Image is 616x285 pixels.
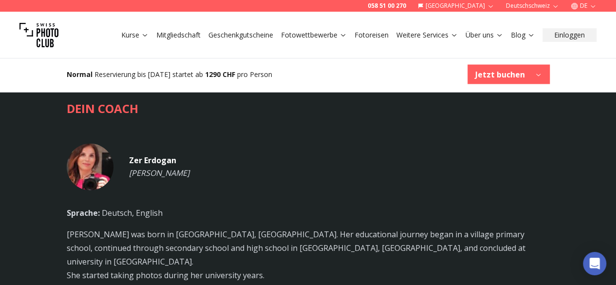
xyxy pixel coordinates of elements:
span: Sprache : [67,207,100,218]
img: InstructorZer [67,143,113,190]
a: 058 51 00 270 [368,2,406,10]
a: Blog [511,30,535,40]
button: Geschenkgutscheine [205,28,277,42]
button: Fotoreisen [351,28,392,42]
a: Kurse [121,30,149,40]
p: [PERSON_NAME] was born in [GEOGRAPHIC_DATA], [GEOGRAPHIC_DATA]. Her educational journey began in ... [67,227,550,268]
div: Deutsch, English [67,206,550,219]
a: Weitere Services [396,30,458,40]
a: Über uns [466,30,503,40]
div: Open Intercom Messenger [583,252,606,275]
button: Über uns [462,28,507,42]
span: Reservierung bis [DATE] startet ab [94,69,203,78]
button: Kurse [117,28,152,42]
button: Blog [507,28,539,42]
a: Fotowettbewerbe [281,30,347,40]
img: Swiss photo club [19,16,58,55]
span: pro Person [237,69,272,78]
p: She started taking photos during her university years. [67,268,550,282]
b: 1290 CHF [205,69,235,78]
a: Fotoreisen [355,30,389,40]
button: Mitgliedschaft [152,28,205,42]
b: Jetzt buchen [475,68,525,80]
button: Fotowettbewerbe [277,28,351,42]
a: Geschenkgutscheine [208,30,273,40]
h2: DEIN COACH [67,100,550,116]
button: Weitere Services [392,28,462,42]
a: Mitgliedschaft [156,30,201,40]
h4: Zer Erdogan [129,154,189,166]
b: Normal [67,69,93,78]
button: Einloggen [542,28,597,42]
em: [PERSON_NAME] [129,167,189,178]
button: Jetzt buchen [467,64,550,84]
